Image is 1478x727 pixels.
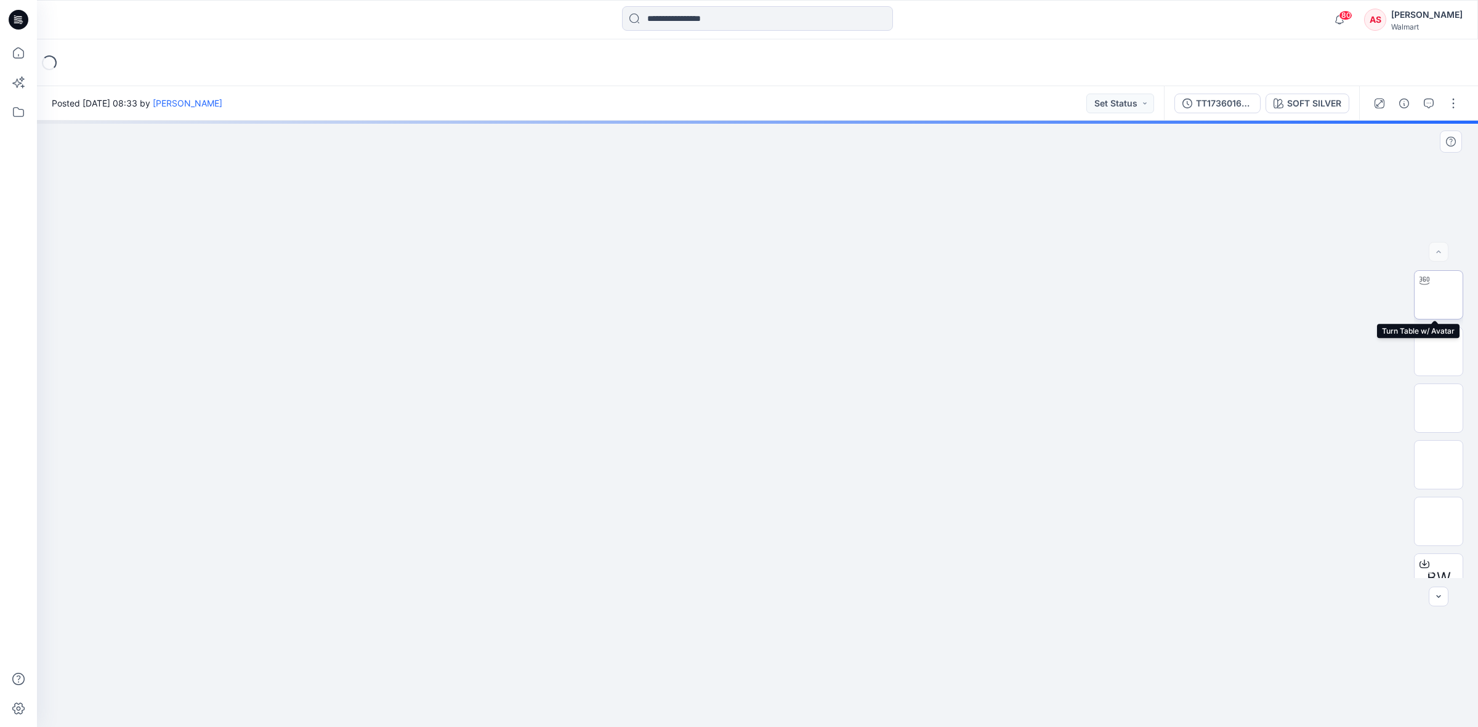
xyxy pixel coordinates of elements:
[1427,567,1451,589] span: BW
[1339,10,1352,20] span: 80
[1196,97,1253,110] div: TT1736016321 ([DATE])
[1394,94,1414,113] button: Details
[1287,97,1341,110] div: SOFT SILVER
[1364,9,1386,31] div: AS
[52,97,222,110] span: Posted [DATE] 08:33 by
[1391,22,1463,31] div: Walmart
[1266,94,1349,113] button: SOFT SILVER
[153,98,222,108] a: [PERSON_NAME]
[1391,7,1463,22] div: [PERSON_NAME]
[1174,94,1261,113] button: TT1736016321 ([DATE])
